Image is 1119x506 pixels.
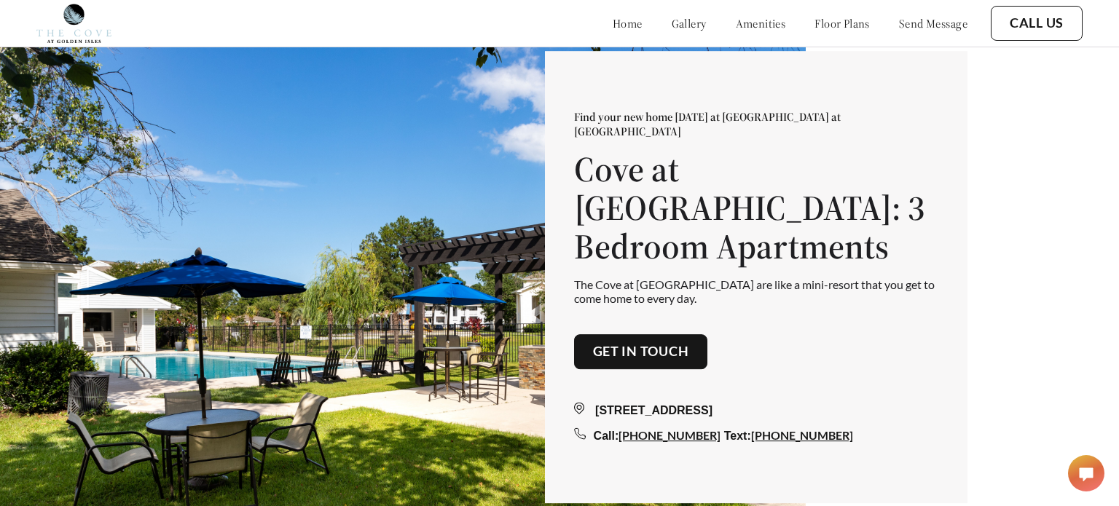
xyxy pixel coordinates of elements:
[574,402,938,419] div: [STREET_ADDRESS]
[574,334,708,369] button: Get in touch
[613,16,643,31] a: home
[574,151,938,266] h1: Cove at [GEOGRAPHIC_DATA]: 3 Bedroom Apartments
[814,16,870,31] a: floor plans
[619,428,721,442] a: [PHONE_NUMBER]
[724,430,751,442] span: Text:
[736,16,786,31] a: amenities
[751,428,853,442] a: [PHONE_NUMBER]
[36,4,111,43] img: cove_at_golden_isles_logo.png
[991,6,1083,41] button: Call Us
[593,344,689,360] a: Get in touch
[574,110,938,139] p: Find your new home [DATE] at [GEOGRAPHIC_DATA] at [GEOGRAPHIC_DATA]
[899,16,967,31] a: send message
[672,16,707,31] a: gallery
[1010,15,1064,31] a: Call Us
[594,430,619,442] span: Call:
[574,277,938,305] p: The Cove at [GEOGRAPHIC_DATA] are like a mini-resort that you get to come home to every day.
